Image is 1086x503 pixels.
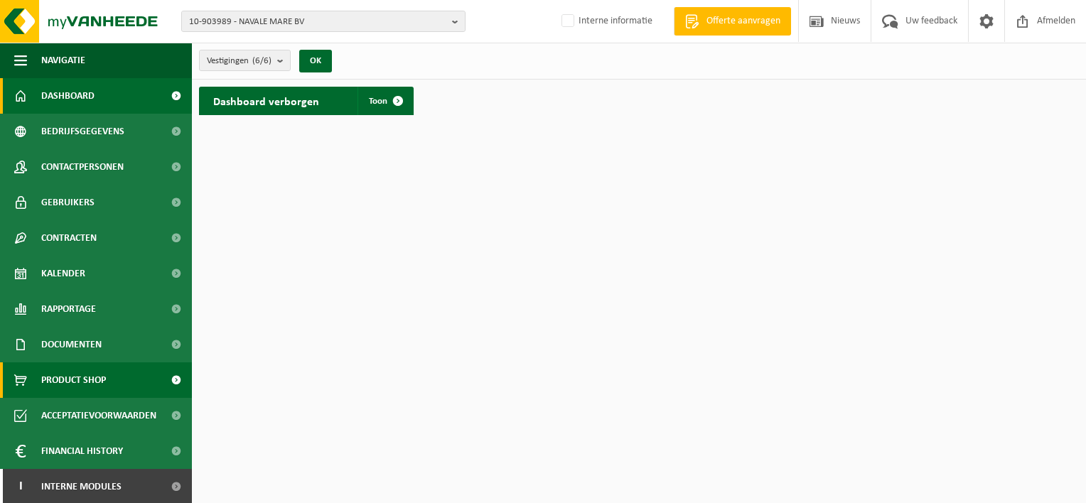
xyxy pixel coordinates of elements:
[252,56,271,65] count: (6/6)
[41,327,102,362] span: Documenten
[181,11,466,32] button: 10-903989 - NAVALE MARE BV
[207,50,271,72] span: Vestigingen
[199,50,291,71] button: Vestigingen(6/6)
[357,87,412,115] a: Toon
[41,43,85,78] span: Navigatie
[189,11,446,33] span: 10-903989 - NAVALE MARE BV
[41,220,97,256] span: Contracten
[41,291,96,327] span: Rapportage
[41,362,106,398] span: Product Shop
[41,185,95,220] span: Gebruikers
[41,398,156,433] span: Acceptatievoorwaarden
[369,97,387,106] span: Toon
[299,50,332,72] button: OK
[41,149,124,185] span: Contactpersonen
[41,433,123,469] span: Financial History
[199,87,333,114] h2: Dashboard verborgen
[674,7,791,36] a: Offerte aanvragen
[41,78,95,114] span: Dashboard
[559,11,652,32] label: Interne informatie
[41,114,124,149] span: Bedrijfsgegevens
[41,256,85,291] span: Kalender
[703,14,784,28] span: Offerte aanvragen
